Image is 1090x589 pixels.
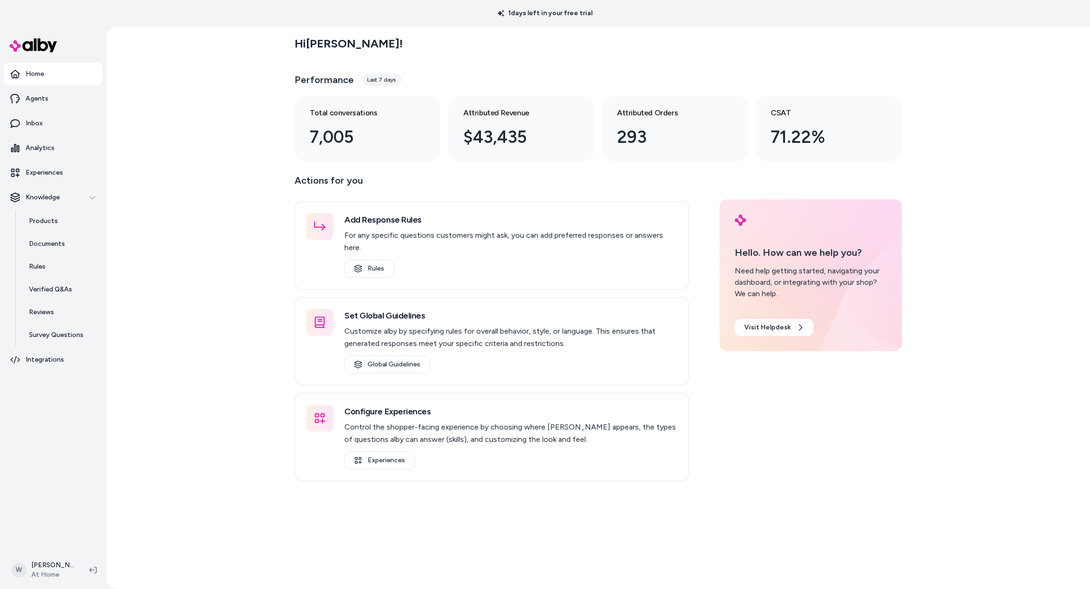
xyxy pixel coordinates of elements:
[26,355,64,365] p: Integrations
[19,255,102,278] a: Rules
[29,330,83,340] p: Survey Questions
[756,96,902,161] a: CSAT 71.22%
[735,319,813,336] a: Visit Helpdesk
[4,348,102,371] a: Integrations
[26,193,60,202] p: Knowledge
[11,562,27,578] span: W
[19,278,102,301] a: Verified Q&As
[344,229,677,254] p: For any specific questions customers might ask, you can add preferred responses or answers here.
[310,124,410,150] div: 7,005
[26,168,63,178] p: Experiences
[29,216,58,226] p: Products
[19,301,102,324] a: Reviews
[6,555,82,585] button: W[PERSON_NAME]At Home
[295,96,441,161] a: Total conversations 7,005
[463,124,564,150] div: $43,435
[463,107,564,119] h3: Attributed Revenue
[19,233,102,255] a: Documents
[4,87,102,110] a: Agents
[29,239,65,249] p: Documents
[26,119,43,128] p: Inbox
[26,69,44,79] p: Home
[735,245,887,260] p: Hello. How can we help you?
[29,262,46,271] p: Rules
[4,186,102,209] button: Knowledge
[602,96,748,161] a: Attributed Orders 293
[361,74,401,85] div: Last 7 days
[344,325,677,350] p: Customize alby by specifying rules for overall behavior, style, or language. This ensures that ge...
[617,107,718,119] h3: Attributed Orders
[29,308,54,317] p: Reviews
[9,38,57,52] img: alby Logo
[344,421,677,446] p: Control the shopper-facing experience by choosing where [PERSON_NAME] appears, the types of quest...
[771,107,871,119] h3: CSAT
[4,137,102,159] a: Analytics
[4,112,102,135] a: Inbox
[344,405,677,418] h3: Configure Experiences
[344,451,415,469] a: Experiences
[26,143,55,153] p: Analytics
[448,96,594,161] a: Attributed Revenue $43,435
[344,309,677,322] h3: Set Global Guidelines
[31,561,74,570] p: [PERSON_NAME]
[617,124,718,150] div: 293
[19,324,102,346] a: Survey Questions
[4,161,102,184] a: Experiences
[29,285,72,294] p: Verified Q&As
[295,73,354,86] h3: Performance
[310,107,410,119] h3: Total conversations
[344,260,394,278] a: Rules
[4,63,102,85] a: Home
[26,94,48,103] p: Agents
[295,173,689,196] p: Actions for you
[735,215,746,226] img: alby Logo
[771,124,871,150] div: 71.22%
[295,37,403,51] h2: Hi [PERSON_NAME] !
[31,570,74,580] span: At Home
[492,9,598,18] p: 1 days left in your free trial
[735,265,887,299] div: Need help getting started, navigating your dashboard, or integrating with your shop? We can help.
[344,355,430,374] a: Global Guidelines
[19,210,102,233] a: Products
[344,213,677,226] h3: Add Response Rules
